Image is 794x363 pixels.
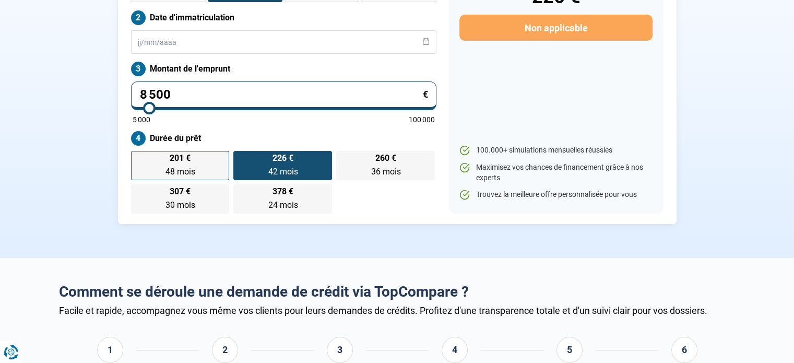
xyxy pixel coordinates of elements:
span: 48 mois [165,167,195,177]
div: 6 [671,337,697,363]
button: Non applicable [459,15,652,41]
input: jj/mm/aaaa [131,30,436,54]
div: 2 [212,337,238,363]
span: 378 € [272,188,293,196]
div: Facile et rapide, accompagnez vous même vos clients pour leurs demandes de crédits. Profitez d'un... [59,305,736,316]
li: Maximisez vos chances de financement grâce à nos experts [459,162,652,183]
li: Trouvez la meilleure offre personnalisée pour vous [459,190,652,200]
span: 100 000 [409,116,435,123]
label: Durée du prêt [131,131,436,146]
span: 5 000 [133,116,150,123]
label: Date d'immatriculation [131,10,436,25]
span: 30 mois [165,200,195,210]
div: 5 [556,337,583,363]
div: 3 [327,337,353,363]
li: 100.000+ simulations mensuelles réussies [459,145,652,156]
div: 4 [442,337,468,363]
span: 260 € [375,154,396,162]
span: 226 € [272,154,293,162]
span: 42 mois [268,167,298,177]
label: Montant de l'emprunt [131,62,436,76]
span: € [423,90,428,99]
span: 201 € [170,154,191,162]
span: 36 mois [371,167,400,177]
div: 1 [97,337,123,363]
span: 307 € [170,188,191,196]
span: 24 mois [268,200,298,210]
h2: Comment se déroule une demande de crédit via TopCompare ? [59,283,736,301]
